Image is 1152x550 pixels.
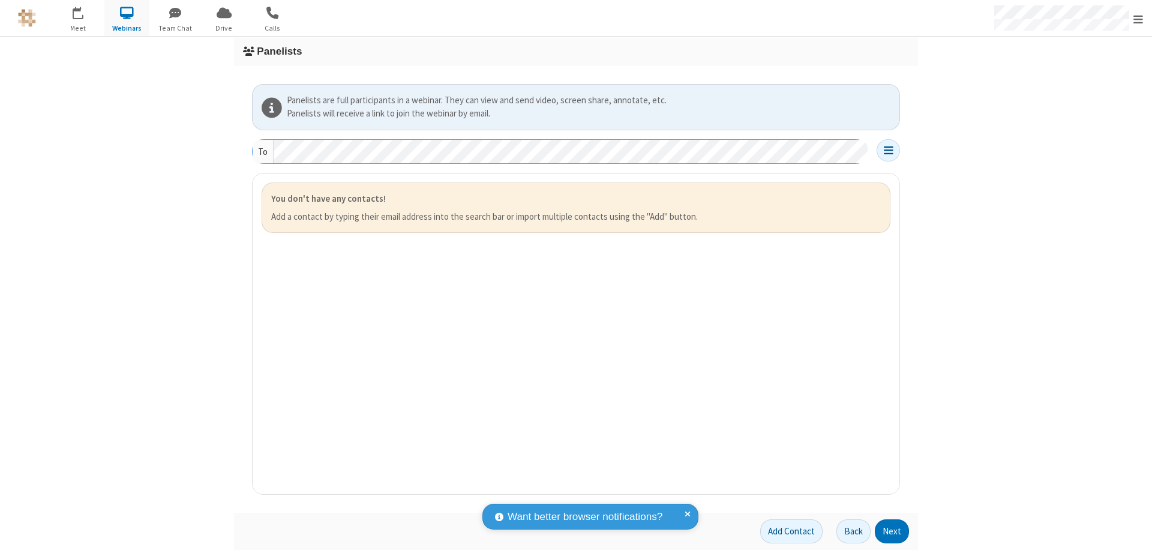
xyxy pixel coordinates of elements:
span: Team Chat [153,23,198,34]
button: Add Contact [760,519,823,543]
div: Panelists are full participants in a webinar. They can view and send video, screen share, annotat... [287,94,895,107]
span: Webinars [104,23,149,34]
strong: You don't have any contacts! [271,193,386,204]
div: To [253,140,274,163]
span: Drive [202,23,247,34]
img: QA Selenium DO NOT DELETE OR CHANGE [18,9,36,27]
span: Calls [250,23,295,34]
p: Add a contact by typing their email address into the search bar or import multiple contacts using... [271,210,881,224]
button: Open menu [877,139,900,162]
span: Meet [56,23,101,34]
button: Back [836,519,871,543]
span: Want better browser notifications? [508,509,662,525]
button: Next [875,519,909,543]
span: Add Contact [768,525,815,537]
div: Panelists will receive a link to join the webinar by email. [287,107,895,121]
h3: Panelists [243,46,909,57]
div: 1 [81,7,89,16]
